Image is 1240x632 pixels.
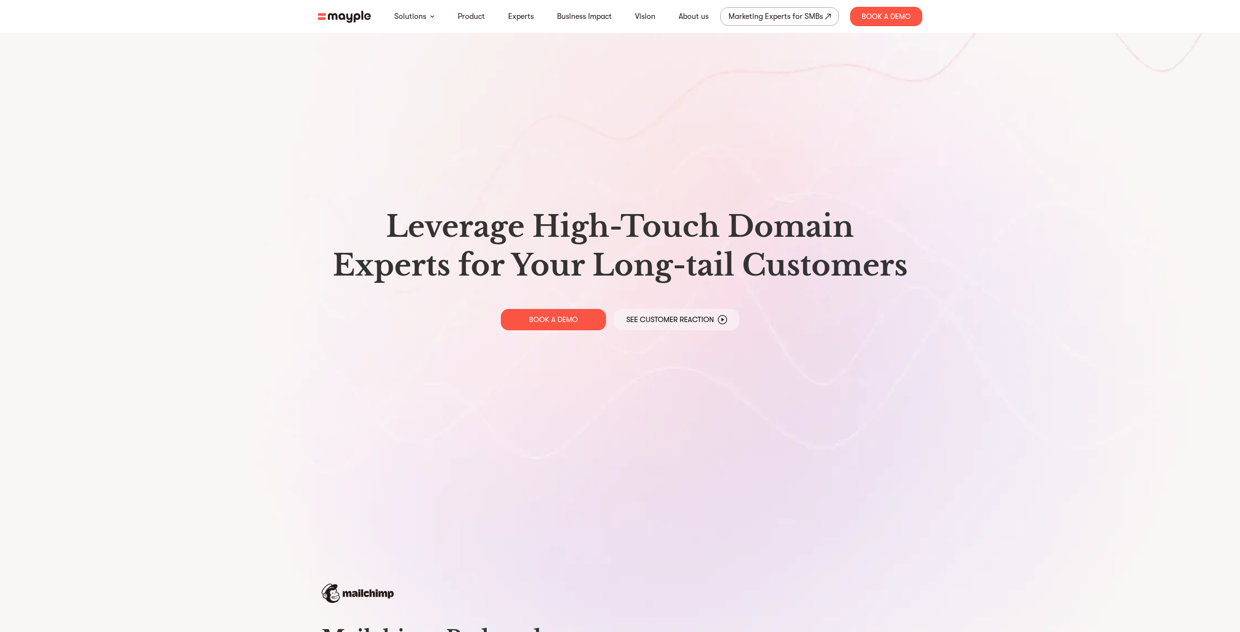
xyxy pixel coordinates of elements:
a: Marketing Experts for SMBs [720,7,839,26]
div: Book A Demo [850,7,922,26]
a: Solutions [394,11,426,22]
img: arrow-down [430,15,434,18]
h1: Leverage High-Touch Domain Experts for Your Long-tail Customers [325,207,914,285]
a: Vision [635,11,655,22]
a: About us [679,11,709,22]
p: See Customer Reaction [626,315,714,324]
a: Business Impact [557,11,612,22]
a: Product [458,11,485,22]
a: See Customer Reaction [614,309,739,330]
div: Marketing Experts for SMBs [728,10,823,23]
a: BOOK A DEMO [501,309,606,330]
img: mailchimp-logo [322,584,394,603]
a: Experts [508,11,534,22]
p: BOOK A DEMO [529,315,578,324]
img: mayple-logo [318,11,371,23]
